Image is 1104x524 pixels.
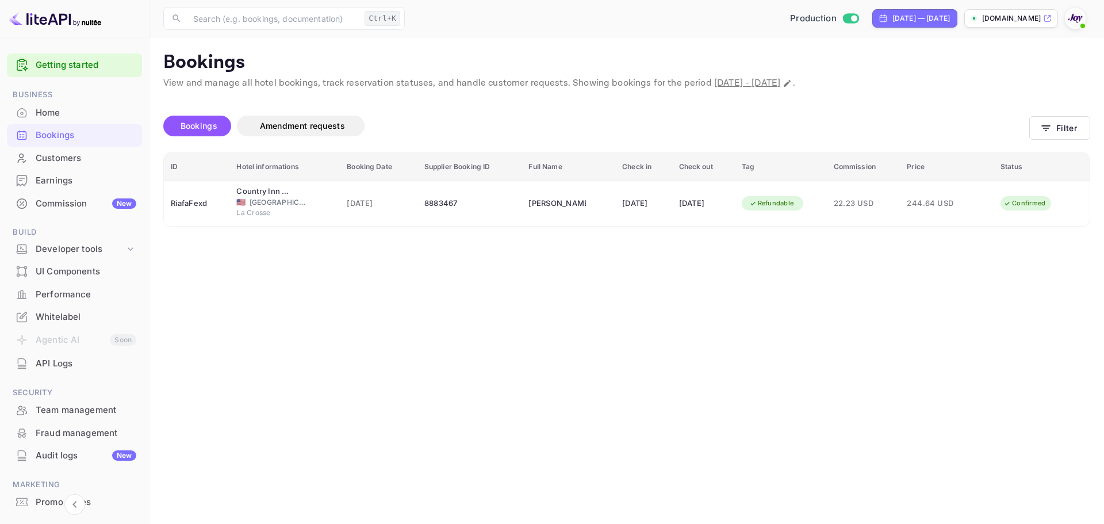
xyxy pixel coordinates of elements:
[36,243,125,256] div: Developer tools
[785,12,863,25] div: Switch to Sandbox mode
[7,226,142,239] span: Build
[64,494,85,515] button: Collapse navigation
[742,196,802,211] div: Refundable
[36,427,136,440] div: Fraud management
[36,404,136,417] div: Team management
[163,116,1029,136] div: account-settings tabs
[9,9,101,28] img: LiteAPI logo
[181,121,217,131] span: Bookings
[424,194,515,213] div: 8883467
[163,77,1090,90] p: View and manage all hotel bookings, track reservation statuses, and handle customer requests. Sho...
[1066,9,1084,28] img: With Joy
[7,89,142,101] span: Business
[260,121,345,131] span: Amendment requests
[714,77,780,89] span: [DATE] - [DATE]
[164,153,229,181] th: ID
[36,496,136,509] div: Promo codes
[36,288,136,301] div: Performance
[36,357,136,370] div: API Logs
[347,197,411,210] span: [DATE]
[112,450,136,461] div: New
[36,174,136,188] div: Earnings
[365,11,400,26] div: Ctrl+K
[615,153,672,181] th: Check in
[781,78,793,89] button: Change date range
[163,51,1090,74] p: Bookings
[907,197,964,210] span: 244.64 USD
[679,194,728,213] div: [DATE]
[522,153,615,181] th: Full Name
[1029,116,1090,140] button: Filter
[417,153,522,181] th: Supplier Booking ID
[36,197,136,211] div: Commission
[834,197,894,210] span: 22.23 USD
[186,7,360,30] input: Search (e.g. bookings, documentation)
[36,129,136,142] div: Bookings
[996,196,1053,211] div: Confirmed
[36,59,136,72] a: Getting started
[164,153,1090,226] table: booking table
[340,153,417,181] th: Booking Date
[827,153,900,181] th: Commission
[900,153,994,181] th: Price
[36,311,136,324] div: Whitelabel
[790,12,837,25] span: Production
[236,186,294,197] div: Country Inn & Suites by Radisson, La Crosse, WI
[236,198,246,206] span: United States of America
[36,152,136,165] div: Customers
[236,208,294,218] span: La Crosse
[994,153,1090,181] th: Status
[672,153,735,181] th: Check out
[7,479,142,491] span: Marketing
[229,153,340,181] th: Hotel informations
[7,387,142,399] span: Security
[528,194,586,213] div: Paula Cline
[982,13,1041,24] p: [DOMAIN_NAME]
[250,197,307,208] span: [GEOGRAPHIC_DATA]
[171,194,223,213] div: RiafaFexd
[36,449,136,462] div: Audit logs
[892,13,950,24] div: [DATE] — [DATE]
[735,153,827,181] th: Tag
[112,198,136,209] div: New
[36,106,136,120] div: Home
[622,194,665,213] div: [DATE]
[36,265,136,278] div: UI Components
